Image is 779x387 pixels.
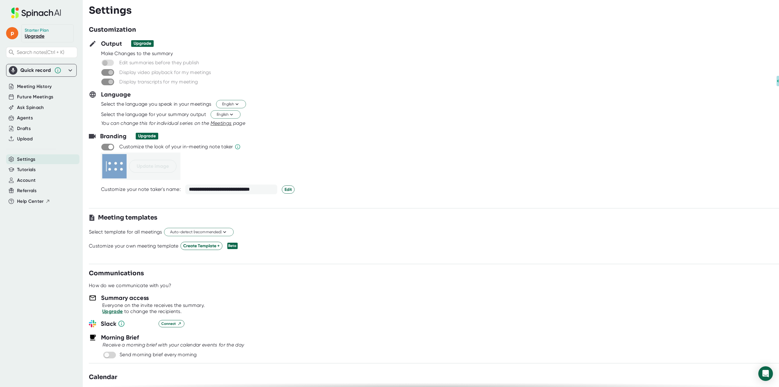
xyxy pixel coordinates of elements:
div: Customize your own meeting template [89,243,179,249]
span: English [217,112,234,118]
button: Meetings [211,120,232,127]
div: Beta [227,243,238,249]
div: Select the language for your summary output [101,111,206,118]
button: Help Center [17,198,50,205]
div: Select template for all meetings [89,229,162,235]
div: Customize your note taker's name: [101,186,181,192]
button: Drafts [17,125,31,132]
h3: Slack [101,319,154,328]
button: Upload [17,135,33,142]
button: Settings [17,156,36,163]
span: p [6,27,18,39]
span: Connect [161,321,182,326]
button: Referrals [17,187,37,194]
a: Upgrade [102,308,123,314]
h3: Output [101,39,122,48]
div: Customize the look of your in-meeting note taker [119,144,233,150]
span: Help Center [17,198,44,205]
button: Auto-detect (recommended) [164,228,234,236]
div: Display video playback for my meetings [119,69,211,76]
span: Auto-detect (recommended) [170,229,228,235]
button: Agents [17,114,33,121]
h3: Language [101,90,131,99]
button: Ask Spinach [17,104,44,111]
span: Meetings [211,120,232,126]
button: Connect [159,320,184,327]
div: How do we communicate with you? [89,283,171,289]
div: Edit summaries before they publish [119,60,199,66]
h3: Calendar [89,373,117,382]
i: You can change this for individual series on the page [101,120,245,126]
div: Select the language you speak in your meetings [101,101,211,107]
button: Meeting History [17,83,52,90]
h3: Meeting templates [98,213,157,222]
span: Update image [137,163,169,170]
button: Edit [282,185,295,194]
h3: Branding [100,132,127,141]
div: to change the recipients. [102,308,779,315]
h3: Summary access [101,293,149,302]
h3: Communications [89,269,144,278]
div: Make Changes to the summary [101,51,779,57]
button: Account [17,177,36,184]
img: picture [102,154,127,178]
div: Upgrade [138,133,156,139]
div: Quick record [9,64,74,76]
h3: Settings [89,5,132,16]
button: English [216,100,246,108]
h3: Morning Brief [101,333,139,342]
div: Display transcripts for my meeting [119,79,198,85]
button: Tutorials [17,166,36,173]
div: Open Intercom Messenger [758,366,773,381]
div: Everyone on the invite receives the summary. [102,302,779,308]
div: Upgrade [134,41,151,46]
span: Search notes (Ctrl + K) [17,49,64,55]
div: Send morning brief every morning [120,352,197,358]
button: English [211,111,240,119]
button: Create Template + [180,242,222,250]
a: Upgrade [25,33,44,39]
button: Update image [129,160,176,173]
button: Future Meetings [17,93,53,100]
span: English [222,101,240,107]
i: Receive a morning brief with your calendar events for the day [103,342,244,348]
div: Quick record [20,67,51,73]
h3: Customization [89,25,136,34]
span: Edit [285,186,292,193]
span: Create Template + [183,243,220,249]
div: Starter Plan [25,28,49,33]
